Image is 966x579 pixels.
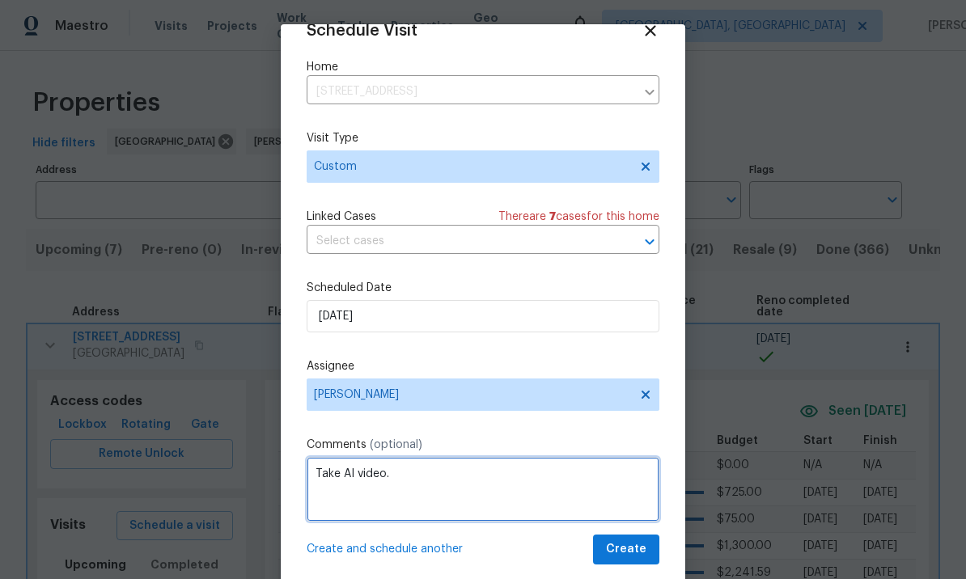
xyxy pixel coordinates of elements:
label: Assignee [307,358,659,374]
button: Create [593,535,659,564]
button: Open [638,230,661,253]
span: (optional) [370,439,422,450]
span: Create and schedule another [307,541,463,557]
span: 7 [549,211,556,222]
span: [PERSON_NAME] [314,388,631,401]
label: Visit Type [307,130,659,146]
label: Home [307,59,659,75]
span: Custom [314,158,629,175]
span: Create [606,539,646,560]
label: Comments [307,437,659,453]
input: Enter in an address [307,79,635,104]
textarea: Take AI video. [307,457,659,522]
span: Linked Cases [307,209,376,225]
input: Select cases [307,229,614,254]
span: Schedule Visit [307,23,417,39]
input: M/D/YYYY [307,300,659,332]
label: Scheduled Date [307,280,659,296]
span: Close [642,22,659,40]
span: There are case s for this home [498,209,659,225]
